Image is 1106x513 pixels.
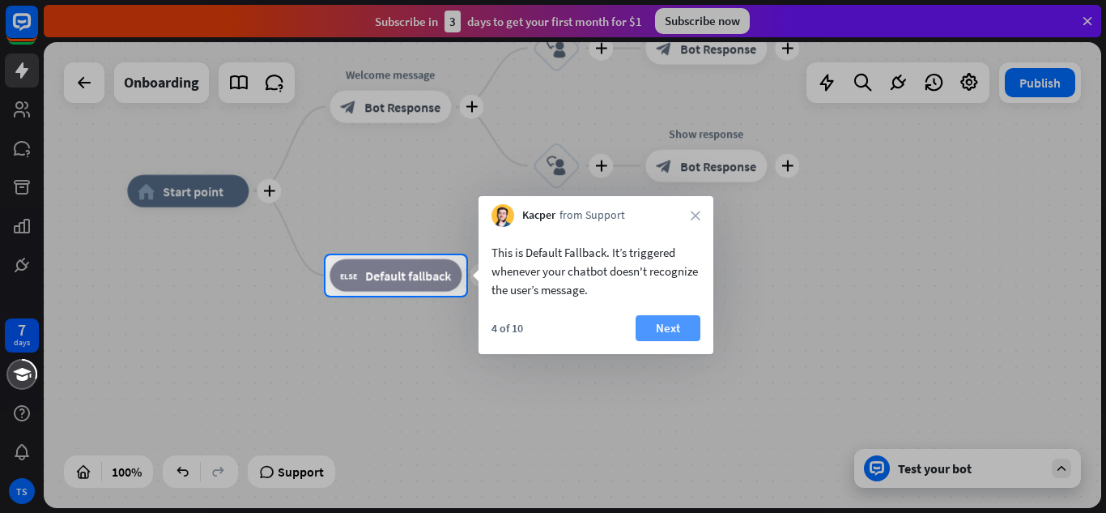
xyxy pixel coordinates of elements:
[691,211,700,220] i: close
[636,315,700,341] button: Next
[522,207,555,224] span: Kacper
[491,243,700,299] div: This is Default Fallback. It’s triggered whenever your chatbot doesn't recognize the user’s message.
[13,6,62,55] button: Open LiveChat chat widget
[559,207,625,224] span: from Support
[365,267,451,284] span: Default fallback
[340,267,357,284] i: block_fallback
[491,321,523,336] div: 4 of 10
